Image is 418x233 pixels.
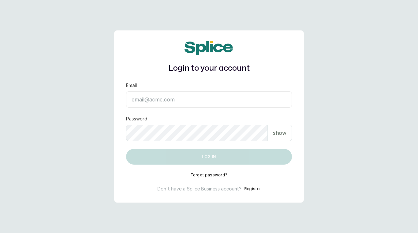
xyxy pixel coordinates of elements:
[273,129,286,137] p: show
[126,82,137,89] label: Email
[157,186,242,192] p: Don't have a Splice Business account?
[126,116,147,122] label: Password
[126,63,292,74] h1: Login to your account
[244,186,261,192] button: Register
[126,91,292,108] input: email@acme.com
[191,172,228,178] button: Forgot password?
[126,149,292,165] button: Log in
